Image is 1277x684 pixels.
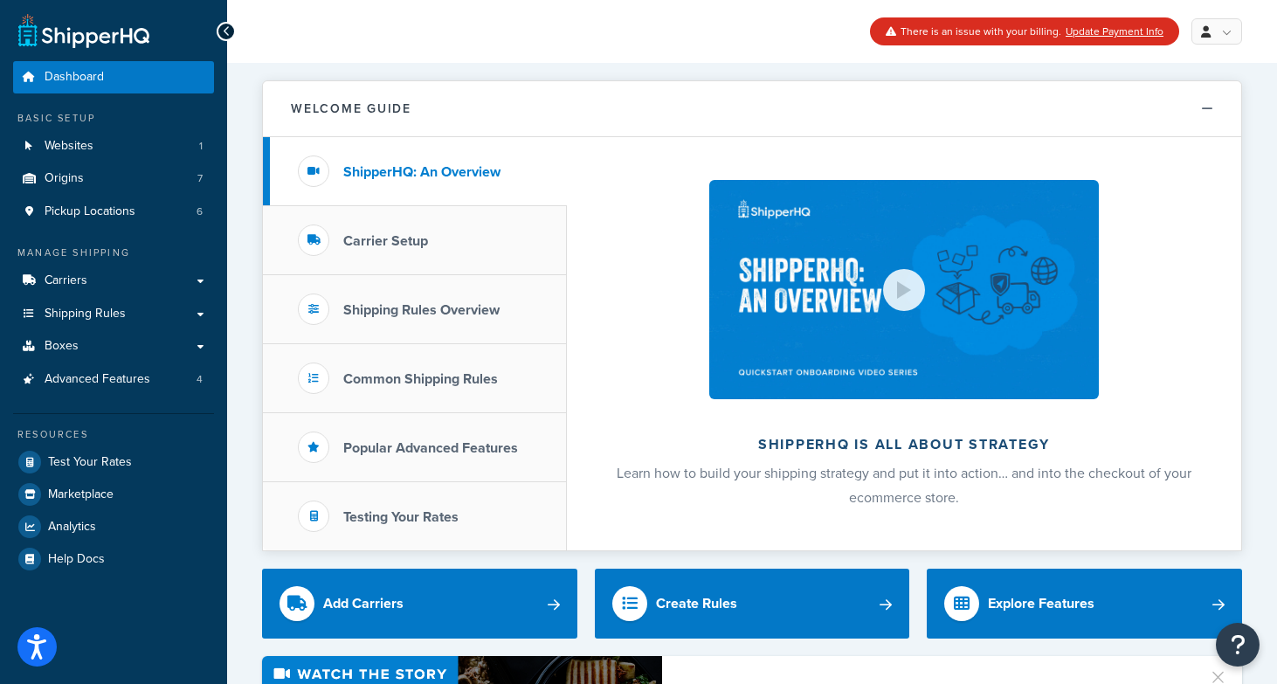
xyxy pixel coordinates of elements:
[656,591,737,616] div: Create Rules
[48,455,132,470] span: Test Your Rates
[1216,623,1260,667] button: Open Resource Center
[13,511,214,542] a: Analytics
[263,81,1241,137] button: Welcome Guide
[323,591,404,616] div: Add Carriers
[13,543,214,575] a: Help Docs
[343,302,500,318] h3: Shipping Rules Overview
[262,569,577,639] a: Add Carriers
[48,552,105,567] span: Help Docs
[343,440,518,456] h3: Popular Advanced Features
[13,196,214,228] a: Pickup Locations6
[13,162,214,195] a: Origins7
[595,569,910,639] a: Create Rules
[199,139,203,154] span: 1
[45,307,126,321] span: Shipping Rules
[13,330,214,363] a: Boxes
[197,372,203,387] span: 4
[613,437,1195,453] h2: ShipperHQ is all about strategy
[48,520,96,535] span: Analytics
[343,509,459,525] h3: Testing Your Rates
[45,139,93,154] span: Websites
[13,363,214,396] li: Advanced Features
[709,180,1099,399] img: ShipperHQ is all about strategy
[45,339,79,354] span: Boxes
[343,164,500,180] h3: ShipperHQ: An Overview
[48,487,114,502] span: Marketplace
[13,427,214,442] div: Resources
[45,204,135,219] span: Pickup Locations
[13,61,214,93] a: Dashboard
[1066,24,1163,39] a: Update Payment Info
[13,162,214,195] li: Origins
[291,102,411,115] h2: Welcome Guide
[13,265,214,297] a: Carriers
[13,446,214,478] a: Test Your Rates
[13,245,214,260] div: Manage Shipping
[13,111,214,126] div: Basic Setup
[13,479,214,510] a: Marketplace
[13,130,214,162] li: Websites
[13,196,214,228] li: Pickup Locations
[927,569,1242,639] a: Explore Features
[45,372,150,387] span: Advanced Features
[197,204,203,219] span: 6
[13,130,214,162] a: Websites1
[197,171,203,186] span: 7
[45,171,84,186] span: Origins
[988,591,1094,616] div: Explore Features
[617,463,1191,508] span: Learn how to build your shipping strategy and put it into action… and into the checkout of your e...
[901,24,1061,39] span: There is an issue with your billing.
[13,363,214,396] a: Advanced Features4
[45,273,87,288] span: Carriers
[343,233,428,249] h3: Carrier Setup
[343,371,498,387] h3: Common Shipping Rules
[45,70,104,85] span: Dashboard
[13,298,214,330] a: Shipping Rules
